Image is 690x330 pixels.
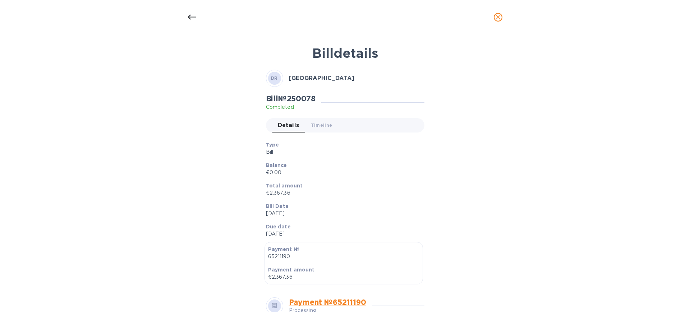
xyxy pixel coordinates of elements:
span: Details [278,120,299,130]
b: Due date [266,224,291,229]
b: Type [266,142,279,148]
b: Balance [266,162,287,168]
h2: Bill № 250078 [266,94,316,103]
b: DR [271,75,278,81]
p: [DATE] [266,230,419,238]
p: Bill [266,148,419,156]
p: €0.00 [266,169,419,176]
b: Bill details [312,45,378,61]
p: 65211190 [268,253,419,260]
p: €2,367.36 [266,189,419,197]
p: Processing [289,307,366,314]
p: [DATE] [266,210,419,217]
b: Payment № [268,246,299,252]
span: Timeline [311,121,332,129]
b: Total amount [266,183,303,189]
b: [GEOGRAPHIC_DATA] [289,75,355,82]
b: Bill Date [266,203,289,209]
b: Payment amount [268,267,315,273]
p: Completed [266,103,316,111]
p: €2,367.36 [268,273,419,281]
button: close [489,9,507,26]
a: Payment № 65211190 [289,298,366,307]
